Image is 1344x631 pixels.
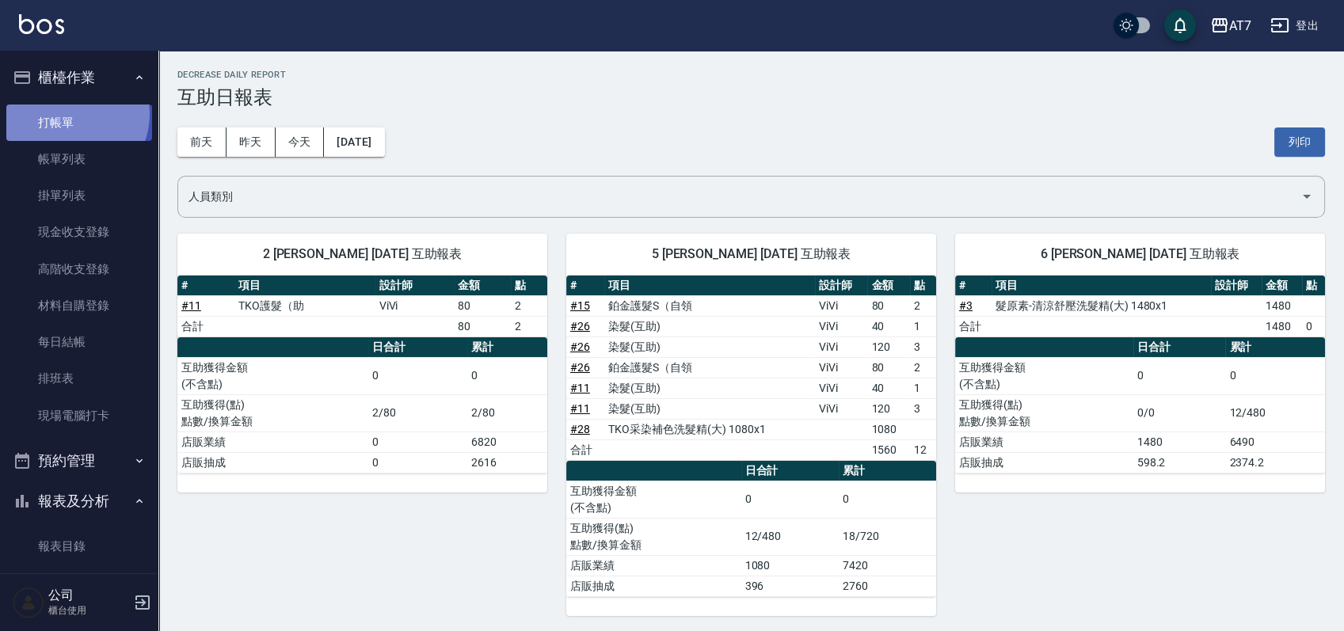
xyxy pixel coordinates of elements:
td: 2374.2 [1225,452,1325,473]
td: 0 [368,452,467,473]
td: 1080 [741,555,839,576]
p: 櫃台使用 [48,603,129,618]
td: 鉑金護髮S（自領 [604,295,815,316]
a: #15 [570,299,590,312]
td: 40 [867,316,909,336]
table: a dense table [566,461,936,597]
th: 累計 [839,461,936,481]
th: 設計師 [815,276,867,296]
button: [DATE] [324,127,384,157]
th: 累計 [467,337,547,358]
input: 人員名稱 [185,183,1294,211]
a: 高階收支登錄 [6,251,152,287]
td: ViVi [815,295,867,316]
td: 120 [867,336,909,357]
td: 396 [741,576,839,596]
button: 前天 [177,127,227,157]
th: 點 [511,276,547,296]
td: 合計 [566,439,604,460]
td: ViVi [375,295,454,316]
td: 12/480 [741,518,839,555]
td: 0/0 [1133,394,1226,431]
a: #26 [570,320,590,333]
a: #11 [181,299,201,312]
th: 點 [1302,276,1325,296]
td: 2/80 [467,394,547,431]
a: #26 [570,361,590,374]
td: 2 [910,295,936,316]
th: 日合計 [741,461,839,481]
a: 現場電腦打卡 [6,397,152,434]
td: 店販業績 [177,431,368,452]
td: 2 [511,316,547,336]
a: 材料自購登錄 [6,287,152,324]
td: 染髮(互助) [604,398,815,419]
td: ViVi [815,378,867,398]
td: 1 [910,378,936,398]
a: 報表目錄 [6,528,152,564]
button: 櫃檯作業 [6,57,152,98]
td: 互助獲得(點) 點數/換算金額 [566,518,741,555]
button: 預約管理 [6,440,152,481]
td: 40 [867,378,909,398]
td: 12/480 [1225,394,1325,431]
td: TKO采染補色洗髮精(大) 1080x1 [604,419,815,439]
th: 設計師 [1211,276,1261,296]
div: AT7 [1229,16,1251,36]
table: a dense table [177,337,547,473]
th: 日合計 [368,337,467,358]
td: 598.2 [1133,452,1226,473]
td: 80 [867,357,909,378]
a: 排班表 [6,360,152,397]
button: Open [1294,184,1319,209]
th: # [177,276,234,296]
a: 打帳單 [6,105,152,141]
th: 金額 [454,276,511,296]
th: 項目 [234,276,375,296]
td: 0 [839,481,936,518]
td: 2760 [839,576,936,596]
th: 設計師 [375,276,454,296]
td: ViVi [815,336,867,357]
td: 1480 [1262,316,1302,336]
td: 鉑金護髮S（自領 [604,357,815,378]
td: 合計 [177,316,234,336]
table: a dense table [955,276,1325,337]
td: 互助獲得(點) 點數/換算金額 [177,394,368,431]
h2: Decrease Daily Report [177,70,1325,80]
td: 0 [741,481,839,518]
td: 0 [368,357,467,394]
td: 合計 [955,316,992,336]
td: TKO護髮（助 [234,295,375,316]
table: a dense table [177,276,547,337]
td: 80 [454,316,511,336]
td: 互助獲得金額 (不含點) [566,481,741,518]
img: Logo [19,14,64,34]
button: 列印 [1274,127,1325,157]
td: 6820 [467,431,547,452]
td: 1560 [867,439,909,460]
td: 1 [910,316,936,336]
td: 染髮(互助) [604,316,815,336]
td: 互助獲得金額 (不含點) [177,357,368,394]
th: 日合計 [1133,337,1226,358]
td: 0 [1133,357,1226,394]
td: 0 [467,357,547,394]
td: 80 [454,295,511,316]
td: 染髮(互助) [604,378,815,398]
a: #3 [959,299,973,312]
td: 1480 [1133,431,1226,452]
td: 2 [511,295,547,316]
th: # [566,276,604,296]
table: a dense table [566,276,936,461]
th: 項目 [604,276,815,296]
td: 0 [1302,316,1325,336]
th: 金額 [1262,276,1302,296]
h3: 互助日報表 [177,86,1325,108]
td: 3 [910,336,936,357]
th: 金額 [867,276,909,296]
a: #11 [570,382,590,394]
img: Person [13,587,44,618]
a: 掛單列表 [6,177,152,214]
th: 項目 [992,276,1211,296]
